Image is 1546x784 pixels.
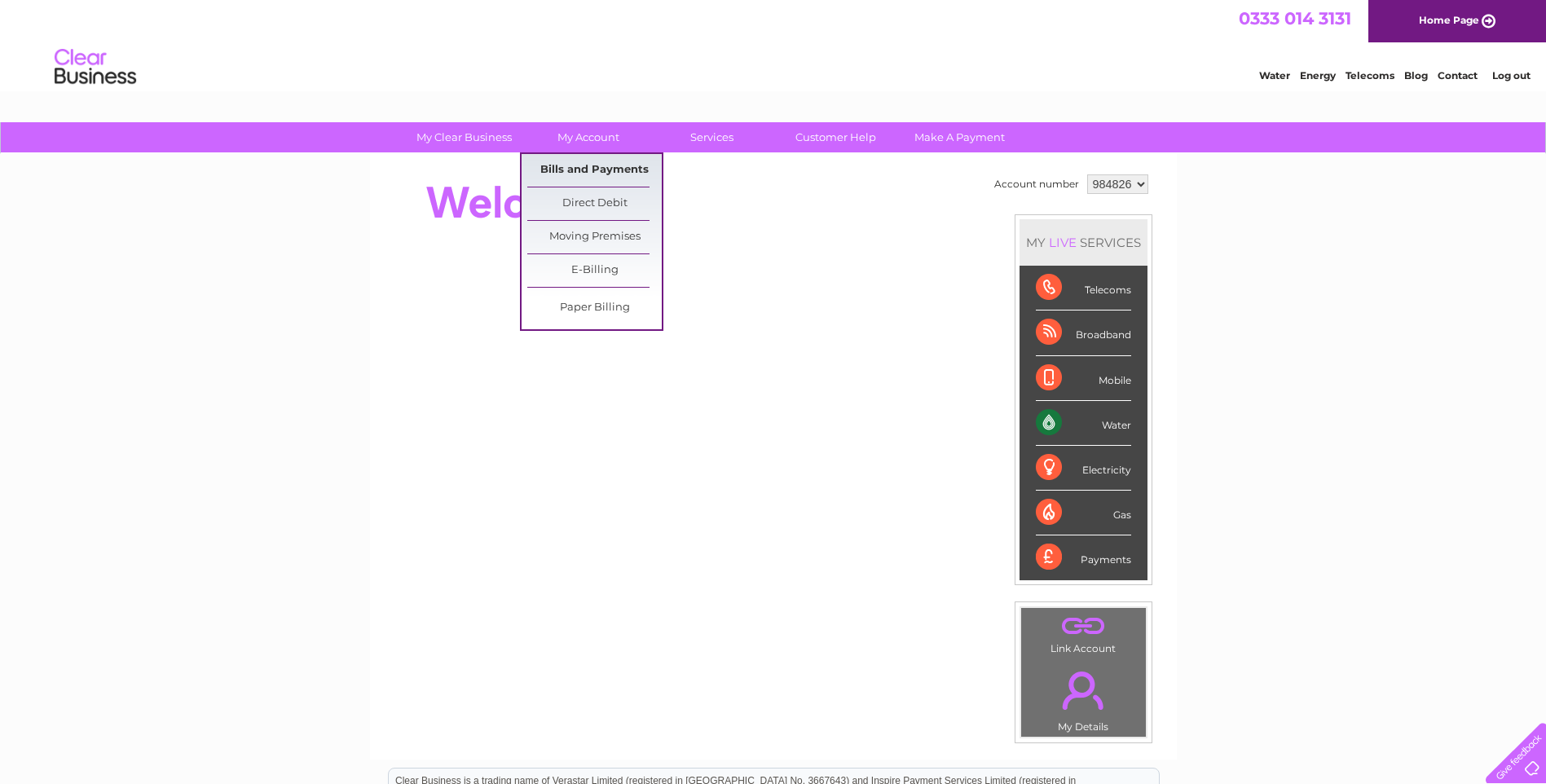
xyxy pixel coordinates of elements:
[1025,612,1142,641] a: .
[527,187,662,220] a: Direct Debit
[1036,401,1131,446] div: Water
[990,170,1083,198] td: Account number
[527,221,662,253] a: Moving Premises
[1438,69,1478,81] a: Contact
[397,122,531,152] a: My Clear Business
[1346,69,1394,81] a: Telecoms
[1020,607,1147,658] td: Link Account
[1020,219,1147,266] div: MY SERVICES
[1036,491,1131,535] div: Gas
[1036,535,1131,579] div: Payments
[1046,235,1080,250] div: LIVE
[1404,69,1428,81] a: Blog
[1492,69,1531,81] a: Log out
[1036,266,1131,311] div: Telecoms
[1036,356,1131,401] div: Mobile
[521,122,655,152] a: My Account
[389,9,1159,79] div: Clear Business is a trading name of Verastar Limited (registered in [GEOGRAPHIC_DATA] No. 3667643...
[54,42,137,92] img: logo.png
[527,292,662,324] a: Paper Billing
[1036,311,1131,355] div: Broadband
[1239,8,1351,29] a: 0333 014 3131
[1020,658,1147,738] td: My Details
[1259,69,1290,81] a: Water
[769,122,903,152] a: Customer Help
[1036,446,1131,491] div: Electricity
[1300,69,1336,81] a: Energy
[645,122,779,152] a: Services
[527,254,662,287] a: E-Billing
[1025,662,1142,719] a: .
[892,122,1027,152] a: Make A Payment
[527,154,662,187] a: Bills and Payments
